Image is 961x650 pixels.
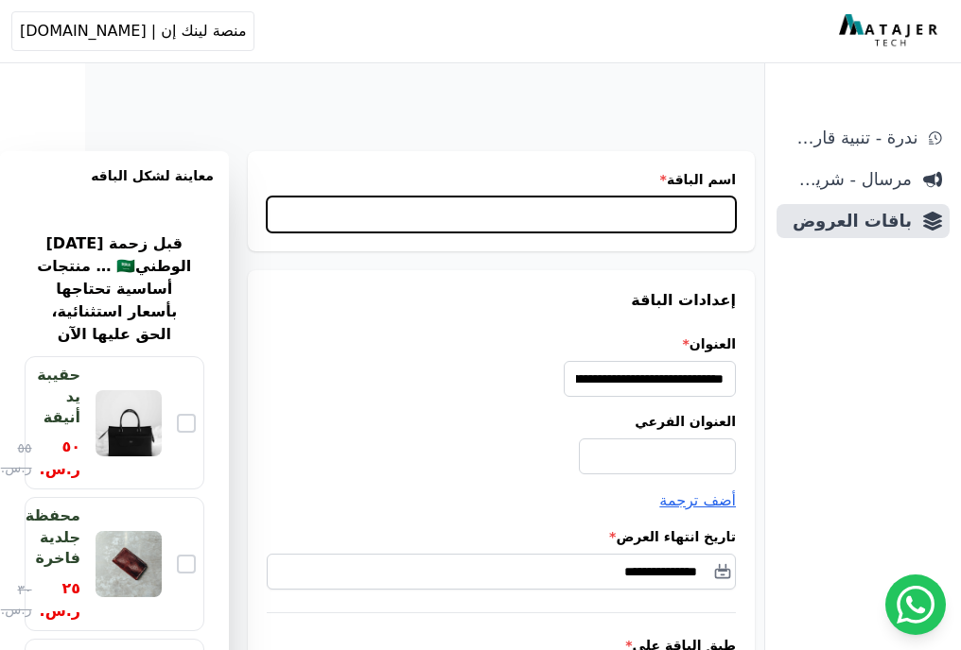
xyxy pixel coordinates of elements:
h3: معاينة لشكل الباقه [15,166,214,208]
button: منصة لينك إن | [DOMAIN_NAME] [11,11,254,51]
span: ندرة - تنبية قارب علي النفاذ [784,125,917,151]
label: تاريخ انتهاء العرض [267,527,736,546]
span: ٣٠ ر.س. [1,580,32,620]
img: حقيبة يد أنيقة [96,390,162,456]
span: باقات العروض [784,208,912,234]
span: ٥٥ ر.س. [1,438,32,478]
button: أضف ترجمة [659,489,736,512]
span: أضف ترجمة [659,491,736,509]
h2: قبل زحمة [DATE] الوطني🇸🇦 … منتجات أساسية تحتاجها بأسعار استثنائية، الحق عليها الآن [33,232,195,346]
label: اسم الباقة [267,170,736,189]
div: حقيبة يد أنيقة [33,365,80,428]
img: محفظة جلدية فاخرة [96,531,162,597]
span: ٢٥ ر.س. [40,577,80,623]
div: محفظة جلدية فاخرة [26,505,80,569]
label: العنوان [267,334,736,353]
img: MatajerTech Logo [839,14,942,48]
span: ٥٠ ر.س. [40,436,80,481]
span: مرسال - شريط دعاية [784,166,912,193]
label: العنوان الفرعي [267,412,736,431]
h3: إعدادات الباقة [267,289,736,312]
span: منصة لينك إن | [DOMAIN_NAME] [20,20,246,43]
